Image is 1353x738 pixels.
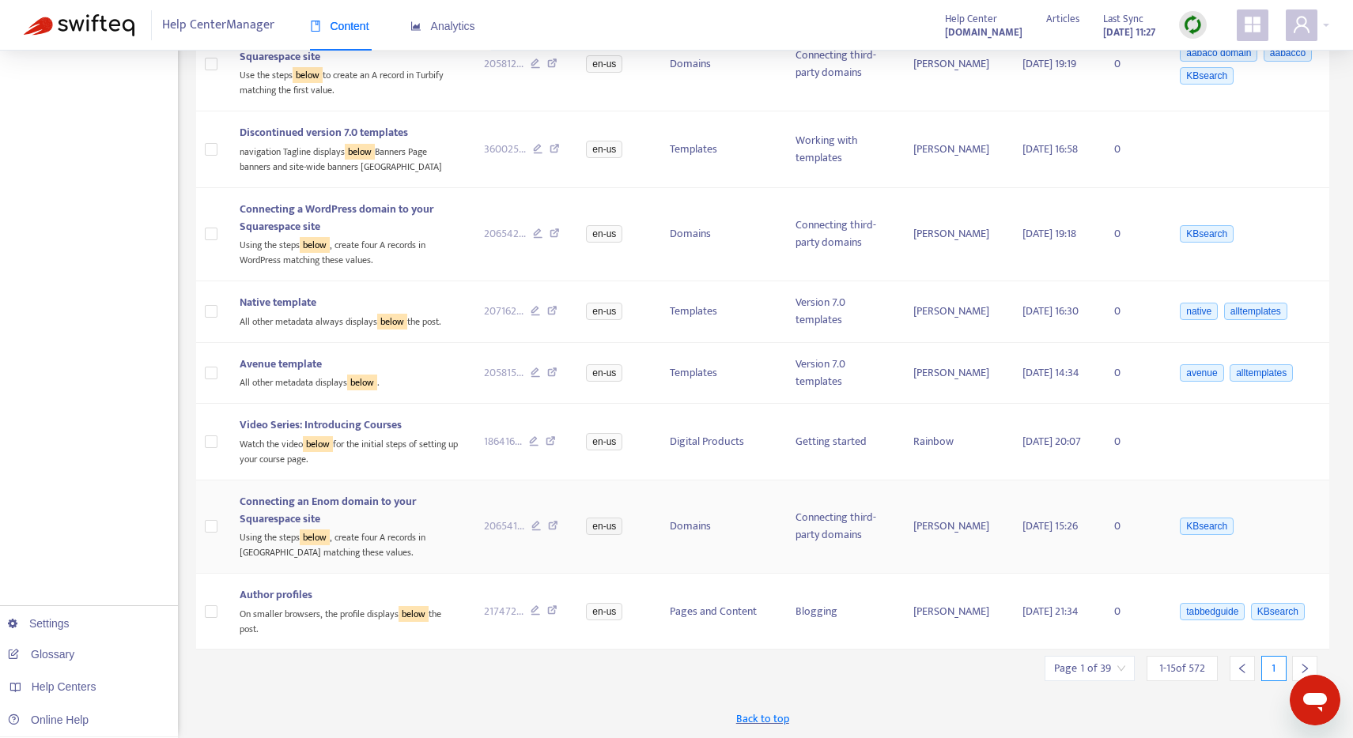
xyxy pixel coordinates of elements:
[240,604,459,636] div: On smaller browsers, the profile displays the post.
[484,364,523,382] span: 205815 ...
[347,375,377,390] sqkw: below
[240,200,433,235] span: Connecting a WordPress domain to your Squarespace site
[1103,10,1143,28] span: Last Sync
[783,18,901,111] td: Connecting third-party domains
[1159,660,1205,676] span: 1 - 15 of 572
[586,518,622,535] span: en-us
[300,529,330,545] sqkw: below
[783,111,901,187] td: Working with templates
[303,436,333,452] sqkw: below
[484,518,524,535] span: 206541 ...
[484,55,523,73] span: 205812 ...
[1251,603,1305,620] span: KBsearch
[586,225,622,243] span: en-us
[240,586,312,604] span: Author profiles
[1180,518,1234,535] span: KBsearch
[657,404,783,480] td: Digital Products
[1180,67,1234,85] span: KBsearch
[945,23,1022,41] a: [DOMAIN_NAME]
[1180,364,1223,382] span: avenue
[484,603,523,620] span: 217472 ...
[240,434,459,466] div: Watch the video for the initial steps of setting up your course page.
[32,680,96,693] span: Help Centers
[240,311,459,329] div: All other metadata always displays the post.
[657,480,783,574] td: Domains
[586,55,622,73] span: en-us
[1264,44,1312,62] span: aabacco
[1103,24,1155,41] strong: [DATE] 11:27
[1102,480,1165,574] td: 0
[484,141,526,158] span: 360025 ...
[484,303,523,320] span: 207162 ...
[657,111,783,187] td: Templates
[1180,44,1257,62] span: aabaco domain
[1224,303,1287,320] span: alltemplates
[1292,15,1311,34] span: user
[484,225,526,243] span: 206542 ...
[783,574,901,650] td: Blogging
[901,18,1010,111] td: [PERSON_NAME]
[901,404,1010,480] td: Rainbow
[586,141,622,158] span: en-us
[783,480,901,574] td: Connecting third-party domains
[1022,302,1079,320] span: [DATE] 16:30
[1243,15,1262,34] span: appstore
[901,281,1010,343] td: [PERSON_NAME]
[240,293,316,311] span: Native template
[240,123,408,141] span: Discontinued version 7.0 templates
[1022,432,1081,450] span: [DATE] 20:07
[901,343,1010,405] td: [PERSON_NAME]
[1102,188,1165,281] td: 0
[1022,602,1079,620] span: [DATE] 21:34
[345,144,375,160] sqkw: below
[901,480,1010,574] td: [PERSON_NAME]
[657,188,783,281] td: Domains
[240,373,459,391] div: All other metadata displays .
[377,314,407,329] sqkw: below
[657,574,783,650] td: Pages and Content
[901,111,1010,187] td: [PERSON_NAME]
[586,433,622,450] span: en-us
[1102,404,1165,480] td: 0
[783,404,901,480] td: Getting started
[240,528,459,560] div: Using the steps , create four A records in [GEOGRAPHIC_DATA] matching these values.
[300,237,330,253] sqkw: below
[783,281,901,343] td: Version 7.0 templates
[1022,55,1076,73] span: [DATE] 19:19
[1261,656,1287,681] div: 1
[657,281,783,343] td: Templates
[1022,363,1079,382] span: [DATE] 14:34
[1230,364,1293,382] span: alltemplates
[945,10,997,28] span: Help Center
[8,714,89,726] a: Online Help
[410,21,421,32] span: area-chart
[586,303,622,320] span: en-us
[783,188,901,281] td: Connecting third-party domains
[1180,303,1218,320] span: native
[240,141,459,174] div: navigation Tagline displays Banners Page banners and site-wide banners [GEOGRAPHIC_DATA]
[1180,603,1245,620] span: tabbedguide
[240,492,416,528] span: Connecting an Enom domain to your Squarespace site
[586,603,622,620] span: en-us
[1046,10,1079,28] span: Articles
[1183,15,1203,35] img: sync.dc5367851b00ba804db3.png
[586,364,622,382] span: en-us
[240,416,402,434] span: Video Series: Introducing Courses
[399,606,429,622] sqkw: below
[293,67,323,83] sqkw: below
[1102,18,1165,111] td: 0
[901,574,1010,650] td: [PERSON_NAME]
[1022,224,1076,243] span: [DATE] 19:18
[736,710,789,727] span: Back to top
[1102,111,1165,187] td: 0
[240,235,459,268] div: Using the steps , create four A records in WordPress matching these values.
[484,433,522,450] span: 186416 ...
[783,343,901,405] td: Version 7.0 templates
[24,14,134,36] img: Swifteq
[8,648,74,661] a: Glossary
[1237,663,1248,674] span: left
[310,20,369,32] span: Content
[901,188,1010,281] td: [PERSON_NAME]
[240,355,322,373] span: Avenue template
[1022,517,1078,535] span: [DATE] 15:26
